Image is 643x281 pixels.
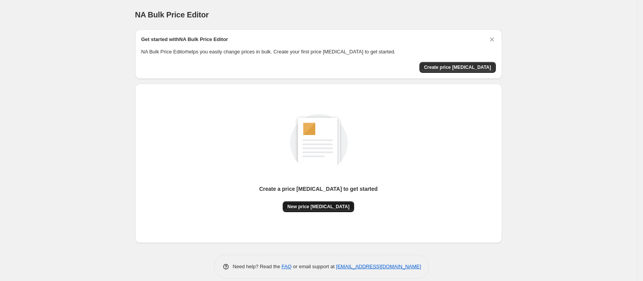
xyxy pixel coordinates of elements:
span: or email support at [292,264,336,269]
p: NA Bulk Price Editor helps you easily change prices in bulk. Create your first price [MEDICAL_DAT... [141,48,496,56]
span: NA Bulk Price Editor [135,10,209,19]
p: Create a price [MEDICAL_DATA] to get started [259,185,378,193]
span: Create price [MEDICAL_DATA] [424,64,491,70]
button: Create price change job [419,62,496,73]
a: FAQ [282,264,292,269]
button: New price [MEDICAL_DATA] [283,201,354,212]
span: Need help? Read the [233,264,282,269]
button: Dismiss card [488,36,496,43]
a: [EMAIL_ADDRESS][DOMAIN_NAME] [336,264,421,269]
h2: Get started with NA Bulk Price Editor [141,36,228,43]
span: New price [MEDICAL_DATA] [287,204,349,210]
